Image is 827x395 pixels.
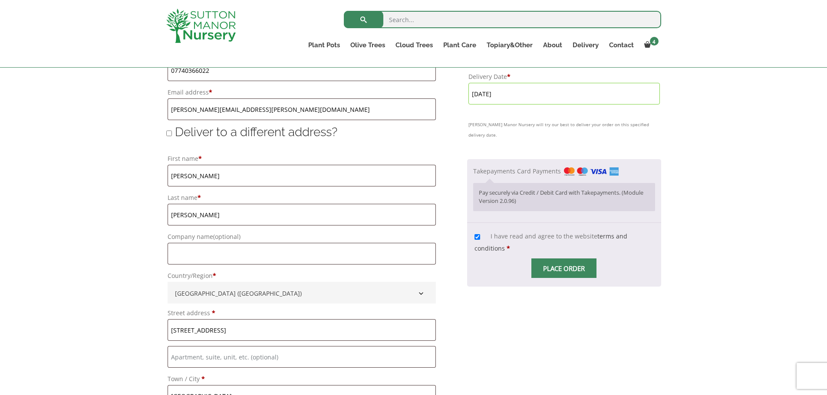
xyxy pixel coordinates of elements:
abbr: required [507,72,511,81]
a: About [538,39,567,51]
span: United Kingdom (UK) [172,286,432,300]
img: logo [166,9,236,43]
span: Deliver to a different address? [175,125,337,139]
a: Olive Trees [345,39,390,51]
a: Plant Care [438,39,481,51]
input: Choose a Delivery Date [468,83,659,104]
p: Pay securely via Credit / Debit Card with Takepayments. (Module Version 2.0.96) [479,189,649,206]
span: 4 [650,37,659,46]
a: Plant Pots [303,39,345,51]
input: House number and street name [168,319,436,341]
label: Company name [168,231,436,243]
label: First name [168,153,436,165]
img: Takepayments Card Payments [564,167,618,176]
label: Town / City [168,373,436,385]
label: Last name [168,192,436,204]
label: Street address [168,307,436,319]
span: I have read and agree to the website [474,232,627,252]
input: Deliver to a different address? [166,131,172,136]
label: Country/Region [168,270,436,282]
span: Country/Region [168,282,436,304]
a: Delivery [567,39,604,51]
abbr: required [507,244,510,252]
a: Cloud Trees [390,39,438,51]
span: (optional) [213,232,241,241]
a: Contact [604,39,639,51]
a: 4 [639,39,661,51]
input: Search... [344,11,661,28]
a: Topiary&Other [481,39,538,51]
label: Email address [168,86,436,98]
input: I have read and agree to the websiteterms and conditions * [474,234,480,240]
input: Place order [531,258,596,278]
label: Delivery Date [468,71,659,83]
small: [PERSON_NAME] Manor Nursery will try our best to deliver your order on this specified delivery date. [468,119,659,140]
label: Takepayments Card Payments [473,167,618,175]
input: Apartment, suite, unit, etc. (optional) [168,346,436,368]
